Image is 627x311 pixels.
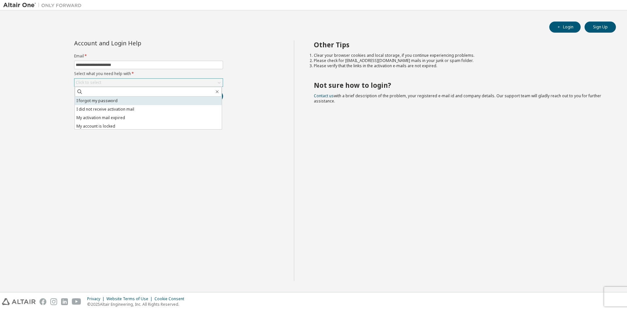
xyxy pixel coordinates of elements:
[314,53,604,58] li: Clear your browser cookies and local storage, if you continue experiencing problems.
[314,40,604,49] h2: Other Tips
[74,79,223,86] div: Click to select
[314,81,604,89] h2: Not sure how to login?
[314,63,604,69] li: Please verify that the links in the activation e-mails are not expired.
[87,302,188,307] p: © 2025 Altair Engineering, Inc. All Rights Reserved.
[40,298,46,305] img: facebook.svg
[549,22,581,33] button: Login
[76,80,101,85] div: Click to select
[74,71,223,76] label: Select what you need help with
[87,296,106,302] div: Privacy
[74,40,193,46] div: Account and Login Help
[154,296,188,302] div: Cookie Consent
[314,93,601,104] span: with a brief description of the problem, your registered e-mail id and company details. Our suppo...
[106,296,154,302] div: Website Terms of Use
[314,58,604,63] li: Please check for [EMAIL_ADDRESS][DOMAIN_NAME] mails in your junk or spam folder.
[3,2,85,8] img: Altair One
[74,54,223,59] label: Email
[61,298,68,305] img: linkedin.svg
[585,22,616,33] button: Sign Up
[314,93,334,99] a: Contact us
[75,97,222,105] li: I forgot my password
[72,298,81,305] img: youtube.svg
[2,298,36,305] img: altair_logo.svg
[50,298,57,305] img: instagram.svg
